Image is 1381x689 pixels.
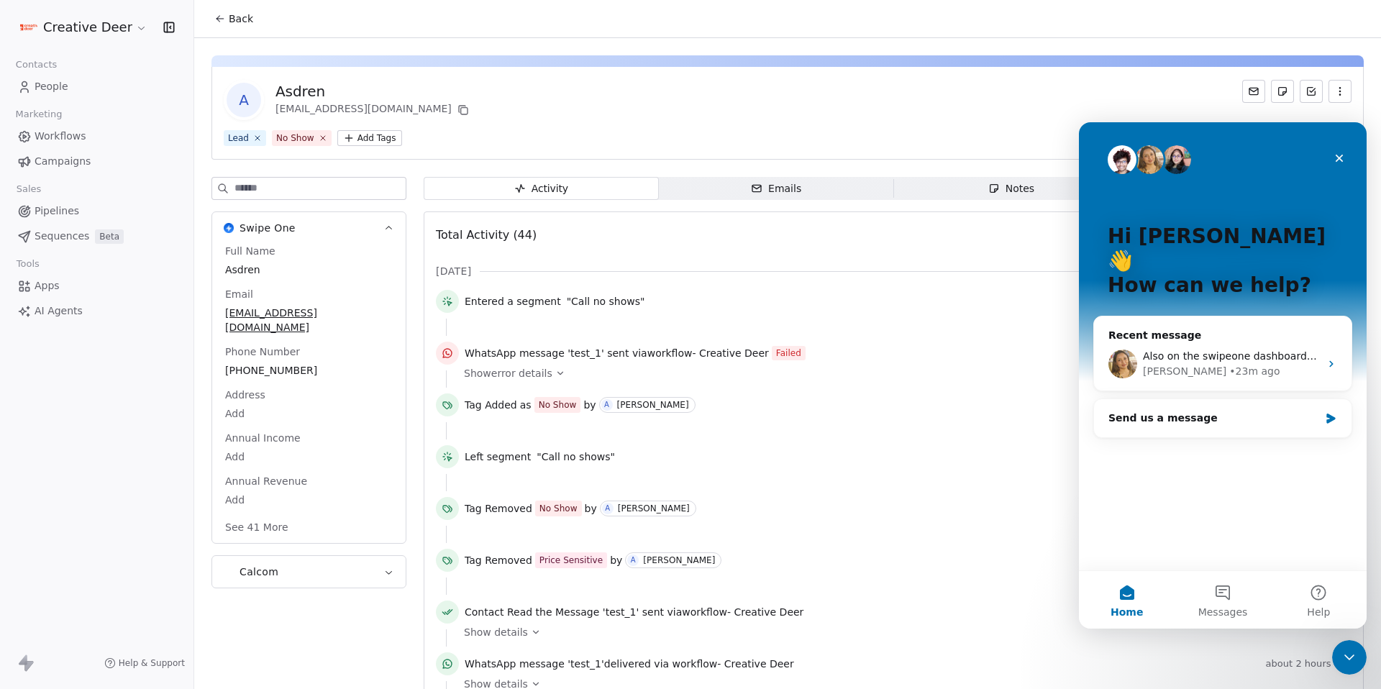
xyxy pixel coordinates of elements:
span: Home [32,485,64,495]
div: A [631,555,636,566]
a: Workflows [12,124,182,148]
div: [PERSON_NAME] [617,400,689,410]
span: Address [222,388,268,402]
a: People [12,75,182,99]
span: Creative Deer [724,658,794,670]
img: Calcom [224,565,234,662]
a: Apps [12,274,182,298]
button: CalcomCalcom [212,556,406,671]
span: Asdren [225,263,393,277]
div: Send us a message [14,276,273,316]
button: Messages [96,449,191,506]
div: Asdren [275,81,472,101]
span: Calcom [240,606,278,621]
span: Creative Deer [734,606,803,618]
a: SequencesBeta [12,224,182,248]
div: No Show [539,398,577,411]
span: Show details [464,625,528,639]
div: No Show [539,502,578,515]
span: [PHONE_NUMBER] [225,363,393,378]
span: Beta [95,229,124,244]
span: Campaigns [35,154,91,169]
span: "Call no shows" [537,450,615,464]
div: Emails [751,181,801,196]
span: ' test_1 ' sent via workflow - [465,346,769,360]
div: Lead [228,132,249,145]
span: Entered a segment [465,294,561,309]
a: Showerror details [464,366,1341,380]
span: Total Activity (44) [436,228,537,242]
a: Show details [464,625,1341,639]
span: WhatsApp message [465,347,565,359]
div: Swipe OneSwipe One [212,244,406,543]
button: Add Tags [337,130,402,146]
span: by [583,398,596,412]
div: [PERSON_NAME] [618,503,690,514]
span: Swipe One [240,221,296,235]
a: Pipelines [12,199,182,223]
span: Help [228,485,251,495]
span: Tag Added [465,398,517,412]
div: Send us a message [29,288,240,304]
span: Marketing [9,104,68,125]
span: [DATE] [436,264,471,278]
span: ' test_1 ' sent via workflow - [465,605,803,619]
div: • 23m ago [150,242,201,257]
div: No Show [276,132,314,145]
span: Contacts [9,54,63,76]
button: See 41 More [217,514,297,540]
span: Also on the swipeone dashboard you can see the number is verified [64,228,406,239]
span: by [610,553,622,567]
span: as [520,398,532,412]
span: by [585,501,597,516]
div: Notes [988,181,1034,196]
span: Left segment [465,450,531,464]
span: Creative Deer [699,347,769,359]
iframe: Intercom live chat [1332,640,1367,675]
span: Annual Income [222,431,304,445]
div: [EMAIL_ADDRESS][DOMAIN_NAME] [275,101,472,119]
span: Annual Revenue [222,474,310,488]
span: Help & Support [119,657,185,669]
span: Phone Number [222,344,303,359]
span: "Call no shows" [567,294,645,309]
div: [PERSON_NAME] [64,242,147,257]
div: A [604,399,609,411]
span: WhatsApp message [465,658,565,670]
button: Creative Deer [17,15,150,40]
span: ' test_1 ' delivered via workflow - [465,657,794,671]
span: Pipelines [35,204,79,219]
span: A [227,83,261,117]
span: Add [225,450,393,464]
button: Swipe OneSwipe One [212,212,406,244]
a: Help & Support [104,657,185,669]
div: [PERSON_NAME] [643,555,715,565]
span: Tag Removed [465,553,532,567]
div: Close [247,23,273,49]
span: Creative Deer [43,18,132,37]
span: Back [229,12,253,26]
span: Show error details [464,366,552,380]
span: Full Name [222,244,278,258]
span: People [35,79,68,94]
span: Add [225,493,393,507]
img: Logo%20CD1.pdf%20(1).png [20,19,37,36]
a: AI Agents [12,299,182,323]
span: Failed [772,346,806,360]
span: Email [222,287,256,301]
button: Back [206,6,262,32]
span: about 2 hours ago [1266,658,1352,670]
span: AI Agents [35,304,83,319]
iframe: Intercom live chat [1079,122,1367,629]
span: [EMAIL_ADDRESS][DOMAIN_NAME] [225,306,393,334]
span: Messages [119,485,169,495]
span: Add [225,406,393,421]
div: Price Sensitive [539,554,603,567]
